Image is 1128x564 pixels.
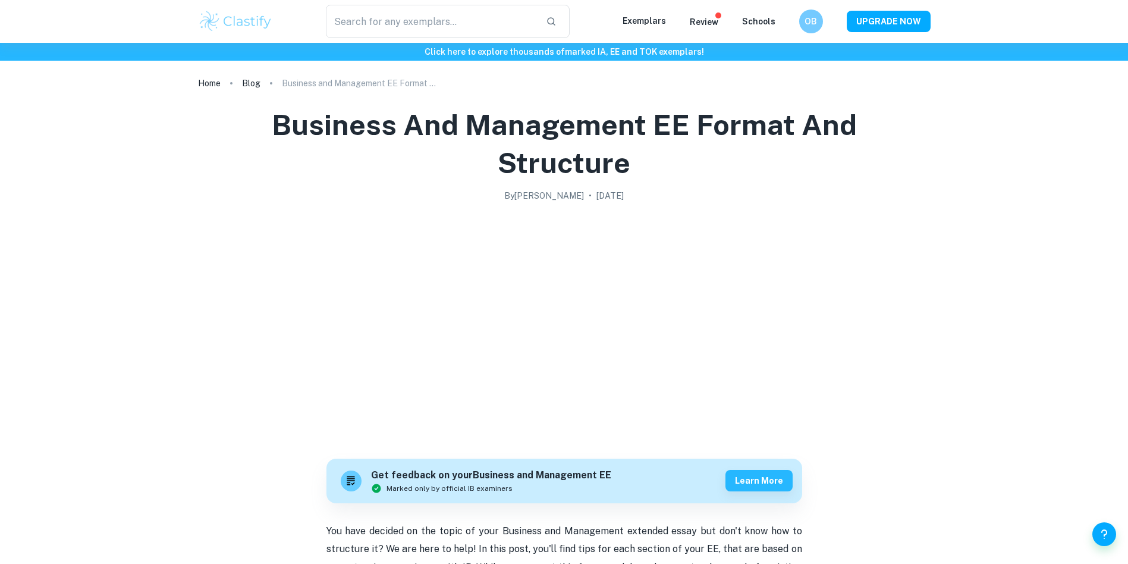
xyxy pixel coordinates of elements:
[2,45,1126,58] h6: Click here to explore thousands of marked IA, EE and TOK exemplars !
[623,14,666,27] p: Exemplars
[847,11,931,32] button: UPGRADE NOW
[198,10,274,33] img: Clastify logo
[799,10,823,33] button: OB
[282,77,436,90] p: Business and Management EE Format and Structure
[804,15,818,28] h6: OB
[504,189,584,202] h2: By [PERSON_NAME]
[387,483,513,494] span: Marked only by official IB examiners
[725,470,793,491] button: Learn more
[242,75,260,92] a: Blog
[326,459,802,503] a: Get feedback on yourBusiness and Management EEMarked only by official IB examinersLearn more
[690,15,718,29] p: Review
[742,17,775,26] a: Schools
[326,5,537,38] input: Search for any exemplars...
[589,189,592,202] p: •
[198,75,221,92] a: Home
[1092,522,1116,546] button: Help and Feedback
[326,207,802,445] img: Business and Management EE Format and Structure cover image
[596,189,624,202] h2: [DATE]
[212,106,916,182] h1: Business and Management EE Format and Structure
[371,468,611,483] h6: Get feedback on your Business and Management EE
